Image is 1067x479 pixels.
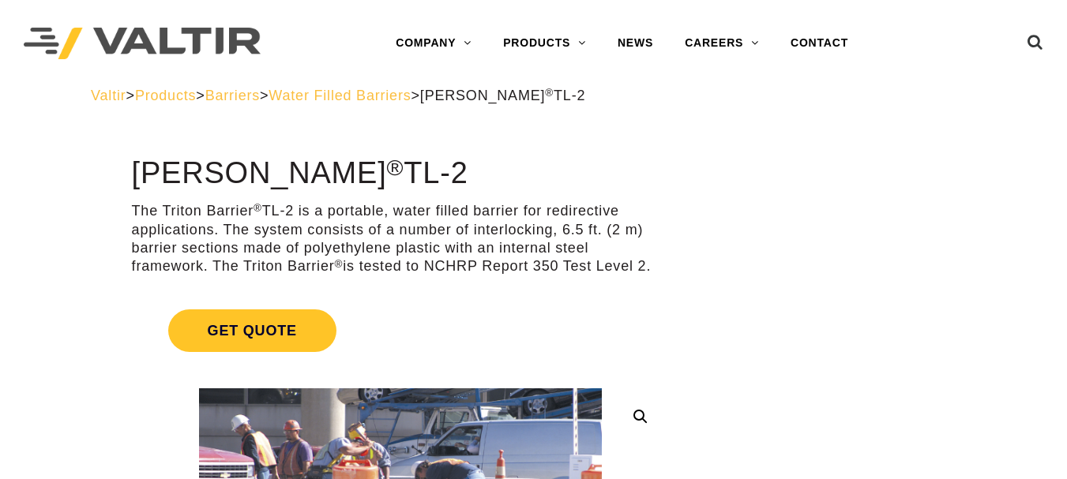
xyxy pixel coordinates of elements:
[335,258,344,270] sup: ®
[380,28,487,59] a: COMPANY
[387,155,404,180] sup: ®
[269,88,411,103] a: Water Filled Barriers
[205,88,260,103] a: Barriers
[24,28,261,60] img: Valtir
[602,28,669,59] a: NEWS
[487,28,602,59] a: PRODUCTS
[545,87,554,99] sup: ®
[132,202,669,276] p: The Triton Barrier TL-2 is a portable, water filled barrier for redirective applications. The sys...
[132,157,669,190] h1: [PERSON_NAME] TL-2
[91,87,976,105] div: > > > >
[669,28,775,59] a: CAREERS
[420,88,585,103] span: [PERSON_NAME] TL-2
[254,202,262,214] sup: ®
[168,309,336,352] span: Get Quote
[775,28,864,59] a: CONTACT
[132,290,669,371] a: Get Quote
[135,88,196,103] a: Products
[91,88,126,103] a: Valtir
